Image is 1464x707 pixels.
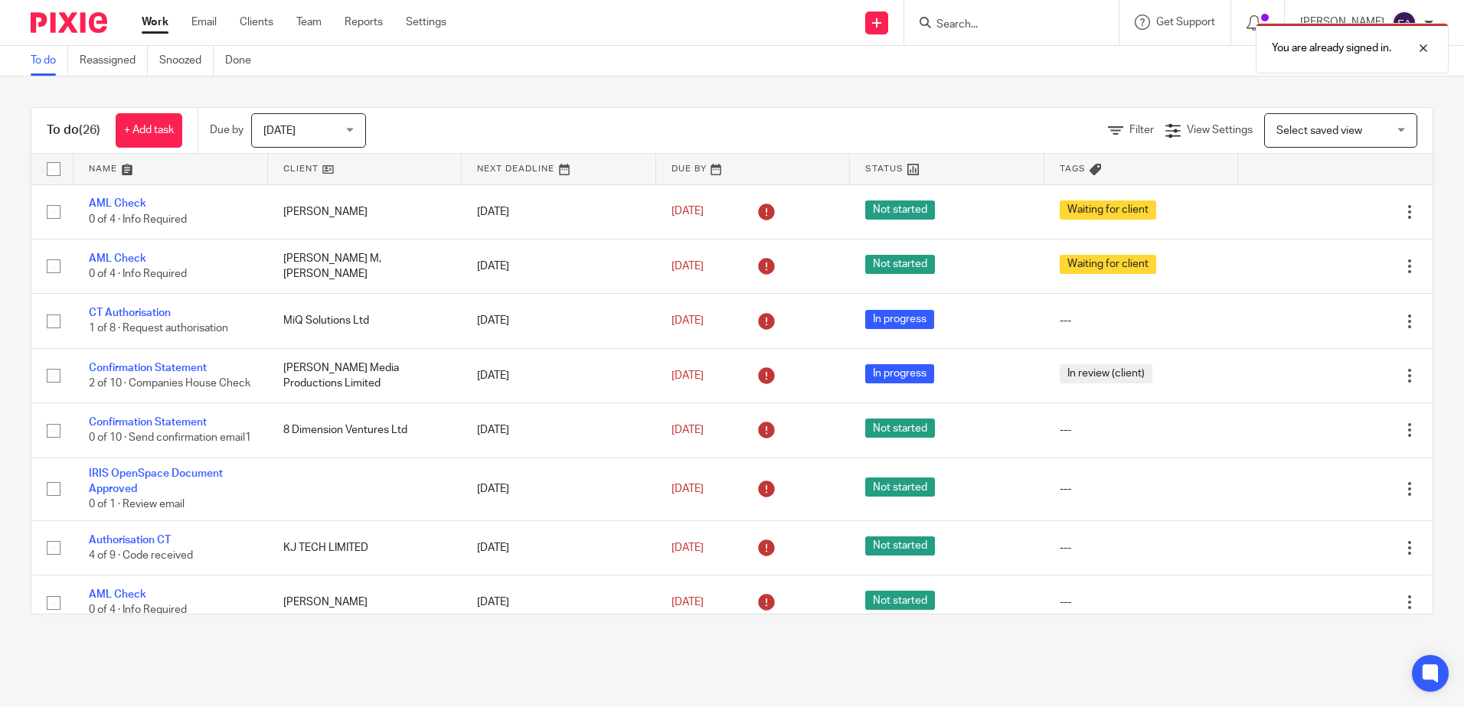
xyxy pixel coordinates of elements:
span: View Settings [1187,125,1253,135]
td: [DATE] [462,520,656,575]
span: [DATE] [672,315,704,326]
a: Authorisation CT [89,535,171,546]
a: AML Check [89,253,146,264]
a: Confirmation Statement [89,363,207,373]
div: --- [1060,422,1224,438]
td: [DATE] [462,184,656,239]
p: You are already signed in. [1272,41,1391,56]
a: AML Check [89,198,146,209]
a: Clients [240,15,273,30]
td: [DATE] [462,294,656,348]
a: Team [296,15,322,30]
a: Confirmation Statement [89,417,207,428]
span: In progress [865,310,934,329]
div: --- [1060,540,1224,555]
span: Tags [1060,165,1086,173]
span: [DATE] [672,261,704,272]
span: 2 of 10 · Companies House Check [89,378,250,389]
span: Not started [865,255,935,274]
td: [DATE] [462,239,656,293]
span: Select saved view [1276,125,1362,136]
span: Not started [865,419,935,438]
span: [DATE] [263,125,296,136]
span: 0 of 1 · Review email [89,500,185,510]
span: 0 of 4 · Info Required [89,214,187,225]
span: 0 of 10 · Send confirmation email1 [89,433,251,444]
td: [PERSON_NAME] [268,184,462,239]
td: KJ TECH LIMITED [268,520,462,575]
span: Not started [865,477,935,497]
a: IRIS OpenSpace Document Approved [89,468,223,494]
a: AML Check [89,589,146,600]
span: (26) [79,124,100,136]
td: [DATE] [462,403,656,458]
td: [DATE] [462,575,656,630]
a: Settings [406,15,446,30]
span: Not started [865,536,935,555]
span: Waiting for client [1060,255,1156,274]
span: In progress [865,364,934,383]
div: --- [1060,481,1224,497]
td: [PERSON_NAME] Media Productions Limited [268,348,462,402]
span: In review (client) [1060,364,1152,383]
a: To do [31,46,68,76]
p: Due by [210,122,243,138]
a: + Add task [116,113,182,148]
div: --- [1060,595,1224,610]
span: Waiting for client [1060,200,1156,220]
div: --- [1060,313,1224,328]
span: 1 of 8 · Request authorisation [89,324,228,334]
span: [DATE] [672,207,704,217]
span: [DATE] [672,370,704,381]
span: [DATE] [672,425,704,435]
a: Reports [345,15,383,30]
span: Not started [865,200,935,220]
span: [DATE] [672,542,704,553]
td: MiQ Solutions Ltd [268,294,462,348]
a: Email [191,15,217,30]
a: Work [142,15,168,30]
a: Snoozed [159,46,214,76]
td: [PERSON_NAME] M, [PERSON_NAME] [268,239,462,293]
td: [DATE] [462,458,656,520]
img: svg%3E [1392,11,1417,35]
span: [DATE] [672,484,704,494]
img: Pixie [31,12,107,33]
a: Reassigned [80,46,148,76]
span: 0 of 4 · Info Required [89,605,187,616]
span: Filter [1129,125,1154,135]
td: [DATE] [462,348,656,402]
td: [PERSON_NAME] [268,575,462,630]
span: Not started [865,591,935,610]
span: [DATE] [672,597,704,608]
span: 0 of 4 · Info Required [89,269,187,279]
span: 4 of 9 · Code received [89,550,193,561]
h1: To do [47,122,100,138]
a: CT Authorisation [89,308,171,318]
td: 8 Dimension Ventures Ltd [268,403,462,458]
a: Done [225,46,263,76]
